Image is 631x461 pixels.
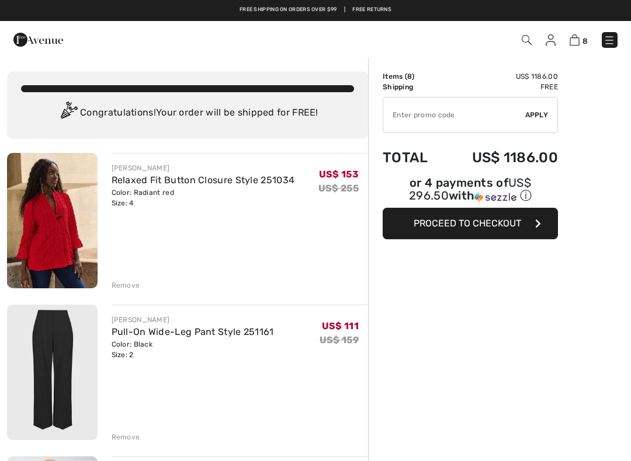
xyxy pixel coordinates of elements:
[383,82,443,92] td: Shipping
[383,71,443,82] td: Items ( )
[525,110,549,120] span: Apply
[604,34,615,46] img: Menu
[414,218,521,229] span: Proceed to Checkout
[570,34,580,46] img: Shopping Bag
[407,72,412,81] span: 8
[474,192,516,202] img: Sezzle
[112,280,140,291] div: Remove
[112,326,274,337] a: Pull-On Wide-Leg Pant Style 251161
[240,6,337,14] a: Free shipping on orders over $99
[583,37,588,46] span: 8
[319,169,359,180] span: US$ 153
[112,339,274,360] div: Color: Black Size: 2
[522,35,532,45] img: Search
[318,183,359,194] s: US$ 255
[570,33,588,47] a: 8
[13,28,63,51] img: 1ère Avenue
[322,320,359,331] span: US$ 111
[112,315,274,325] div: [PERSON_NAME]
[383,97,525,132] input: Promo code
[57,102,80,125] img: Congratulation2.svg
[546,34,556,46] img: My Info
[112,163,295,173] div: [PERSON_NAME]
[112,187,295,208] div: Color: Radiant red Size: 4
[383,177,558,208] div: or 4 payments ofUS$ 296.50withSezzle Click to learn more about Sezzle
[7,153,98,288] img: Relaxed Fit Button Closure Style 251034
[344,6,345,14] span: |
[443,138,558,177] td: US$ 1186.00
[383,208,558,239] button: Proceed to Checkout
[112,174,295,186] a: Relaxed Fit Button Closure Style 251034
[383,177,558,204] div: or 4 payments of with
[7,305,98,440] img: Pull-On Wide-Leg Pant Style 251161
[443,82,558,92] td: Free
[409,176,531,202] span: US$ 296.50
[320,334,359,345] s: US$ 159
[443,71,558,82] td: US$ 1186.00
[352,6,391,14] a: Free Returns
[13,33,63,44] a: 1ère Avenue
[21,102,354,125] div: Congratulations! Your order will be shipped for FREE!
[383,138,443,177] td: Total
[112,432,140,442] div: Remove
